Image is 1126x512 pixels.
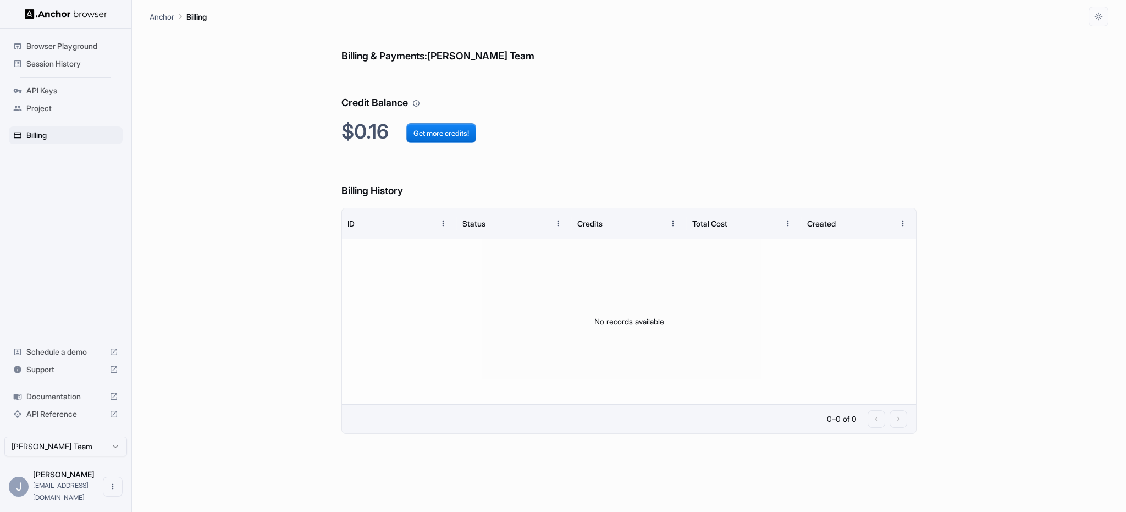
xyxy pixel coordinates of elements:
[643,213,663,233] button: Sort
[33,470,95,479] span: Jovan Wong
[9,82,123,100] div: API Keys
[26,103,118,114] span: Project
[9,361,123,378] div: Support
[9,388,123,405] div: Documentation
[577,219,603,228] div: Credits
[347,219,355,228] div: ID
[26,41,118,52] span: Browser Playground
[893,213,913,233] button: Menu
[342,239,917,404] div: No records available
[413,213,433,233] button: Sort
[9,343,123,361] div: Schedule a demo
[26,409,105,420] span: API Reference
[758,213,778,233] button: Sort
[827,414,857,425] p: 0–0 of 0
[9,477,29,497] div: J
[25,9,107,19] img: Anchor Logo
[9,100,123,117] div: Project
[412,100,420,107] svg: Your credit balance will be consumed as you use the API. Visit the usage page to view a breakdown...
[26,364,105,375] span: Support
[26,391,105,402] span: Documentation
[26,346,105,357] span: Schedule a demo
[9,405,123,423] div: API Reference
[341,120,917,144] h2: $0.16
[26,130,118,141] span: Billing
[692,219,727,228] div: Total Cost
[873,213,893,233] button: Sort
[807,219,836,228] div: Created
[186,11,207,23] p: Billing
[103,477,123,497] button: Open menu
[548,213,568,233] button: Menu
[341,26,917,64] h6: Billing & Payments: [PERSON_NAME] Team
[9,126,123,144] div: Billing
[462,219,485,228] div: Status
[26,85,118,96] span: API Keys
[9,55,123,73] div: Session History
[406,123,476,143] button: Get more credits!
[778,213,798,233] button: Menu
[9,37,123,55] div: Browser Playground
[33,481,89,502] span: wjwenn@gmail.com
[341,161,917,199] h6: Billing History
[150,11,174,23] p: Anchor
[26,58,118,69] span: Session History
[663,213,683,233] button: Menu
[341,73,917,111] h6: Credit Balance
[150,10,207,23] nav: breadcrumb
[433,213,453,233] button: Menu
[528,213,548,233] button: Sort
